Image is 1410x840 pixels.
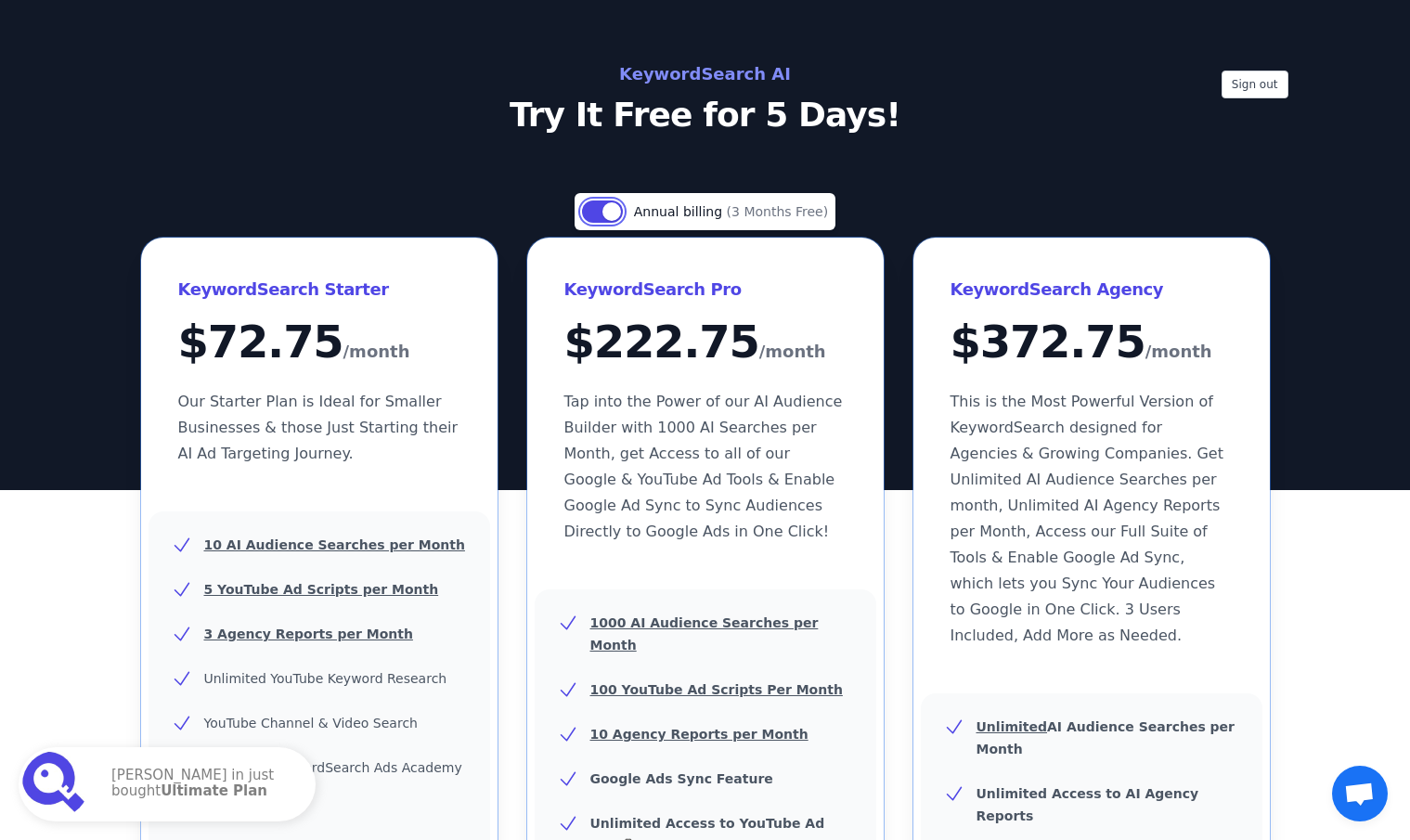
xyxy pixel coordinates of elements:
u: 1000 AI Audience Searches per Month [590,615,819,653]
span: /month [343,337,410,367]
img: Ultimate Plan [22,751,89,818]
h3: KeywordSearch Pro [564,275,847,304]
div: $ 372.75 [951,319,1233,367]
u: 3 Agency Reports per Month [204,627,413,641]
button: Sign out [1222,71,1288,98]
u: 10 AI Audience Searches per Month [204,537,465,552]
span: /month [759,337,826,367]
u: 100 YouTube Ad Scripts Per Month [590,682,843,697]
b: Google Ads Sync Feature [590,771,773,786]
span: Unlimited YouTube Keyword Research [204,671,447,686]
h3: KeywordSearch Starter [178,275,460,304]
u: 5 YouTube Ad Scripts per Month [204,582,439,597]
span: Tap into the Power of our AI Audience Builder with 1000 AI Searches per Month, get Access to all ... [564,393,843,540]
span: Our Starter Plan is Ideal for Smaller Businesses & those Just Starting their AI Ad Targeting Jour... [178,393,459,462]
span: YouTube Channel & Video Search [204,716,418,730]
u: Unlimited [977,719,1048,734]
a: Mở cuộc trò chuyện [1332,766,1388,821]
strong: Ultimate Plan [161,782,267,799]
h2: KeywordSearch AI [290,59,1121,89]
div: $ 222.75 [564,319,847,367]
b: Unlimited Access to AI Agency Reports [977,786,1199,823]
b: AI Audience Searches per Month [977,719,1235,756]
span: (3 Months Free) [727,204,829,219]
span: Access to KeywordSearch Ads Academy [204,760,462,775]
span: /month [1145,337,1212,367]
div: $ 72.75 [178,319,460,367]
p: Try It Free for 5 Days! [290,97,1121,134]
p: [PERSON_NAME] in just bought [111,768,297,801]
span: Annual billing [634,204,727,219]
span: This is the Most Powerful Version of KeywordSearch designed for Agencies & Growing Companies. Get... [951,393,1223,644]
h3: KeywordSearch Agency [951,275,1233,304]
u: 10 Agency Reports per Month [590,727,808,742]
